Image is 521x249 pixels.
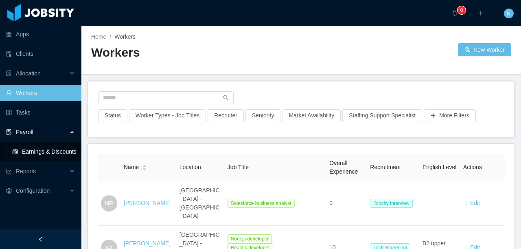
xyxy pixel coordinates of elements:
[6,85,75,101] a: icon: userWorkers
[370,200,416,206] a: Jobsity Interview
[43,48,62,53] div: Dominio
[142,164,147,167] i: icon: caret-up
[6,188,12,194] i: icon: setting
[16,168,36,174] span: Reports
[129,109,206,122] button: Worker Types - Job Titles
[16,70,41,77] span: Allocation
[114,33,136,40] span: Workers
[21,21,91,28] div: Dominio: [DOMAIN_NAME]
[6,26,75,42] a: icon: appstoreApps
[507,9,510,18] span: K
[16,129,33,135] span: Payroll
[6,71,12,76] i: icon: solution
[422,164,456,170] span: English Level
[370,164,401,170] span: Recruitment
[124,163,139,172] span: Name
[98,109,127,122] button: Status
[13,13,20,20] img: logo_orange.svg
[342,109,422,122] button: Staffing Support Specialist
[463,164,482,170] span: Actions
[452,10,458,16] i: icon: bell
[6,46,75,62] a: icon: auditClients
[180,164,201,170] span: Location
[370,199,413,208] span: Jobsity Interview
[142,164,147,170] div: Sort
[176,181,224,226] td: [GEOGRAPHIC_DATA] - [GEOGRAPHIC_DATA]
[6,168,12,174] i: icon: line-chart
[326,181,367,226] td: 0
[245,109,280,122] button: Seniority
[91,33,106,40] a: Home
[228,234,272,243] span: Nodejs developer
[87,47,93,54] img: tab_keywords_by_traffic_grey.svg
[91,44,301,61] h2: Workers
[16,187,50,194] span: Configuration
[96,48,129,53] div: Palabras clave
[424,109,476,122] button: icon: plusMore Filters
[23,13,40,20] div: v 4.0.25
[105,195,113,212] span: NR
[228,199,295,208] span: Salesforce business analyst
[223,95,229,101] i: icon: search
[142,167,147,170] i: icon: caret-down
[109,33,111,40] span: /
[124,200,171,206] a: [PERSON_NAME]
[12,143,75,160] a: icon: reconciliationEarnings & Discounts
[282,109,341,122] button: Market Availability
[470,200,480,206] a: Edit
[208,109,244,122] button: Recruiter
[478,10,484,16] i: icon: plus
[458,6,466,14] sup: 0
[6,104,75,121] a: icon: profileTasks
[228,164,249,170] span: Job Title
[6,129,12,135] i: icon: file-protect
[13,21,20,28] img: website_grey.svg
[34,47,40,54] img: tab_domain_overview_orange.svg
[458,43,511,56] button: icon: usergroup-addNew Worker
[329,160,358,175] span: Overall Experience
